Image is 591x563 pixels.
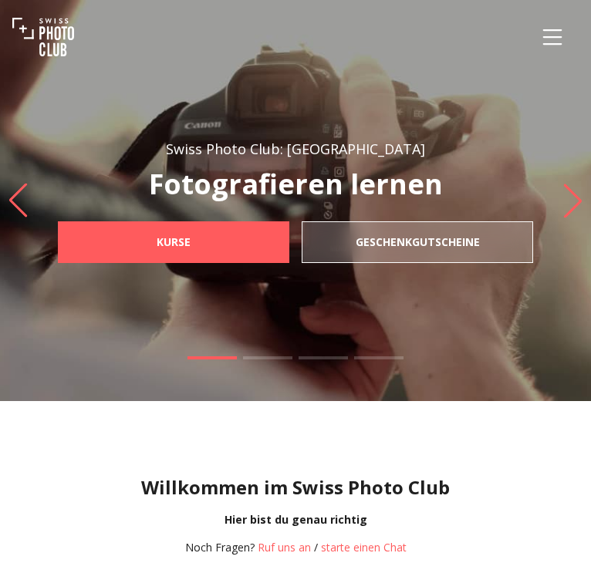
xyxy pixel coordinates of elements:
[12,6,74,68] img: Swiss photo club
[258,540,311,555] a: Ruf uns an
[302,221,533,263] a: Geschenkgutscheine
[12,512,579,528] div: Hier bist du genau richtig
[12,475,579,500] h1: Willkommen im Swiss Photo Club
[58,221,289,263] a: Kurse
[25,169,566,200] p: Fotografieren lernen
[321,540,407,555] button: starte einen Chat
[157,234,191,250] b: Kurse
[185,540,255,555] span: Noch Fragen?
[526,11,579,63] button: Menu
[356,234,480,250] b: Geschenkgutscheine
[185,540,407,555] div: /
[166,140,425,158] span: Swiss Photo Club: [GEOGRAPHIC_DATA]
